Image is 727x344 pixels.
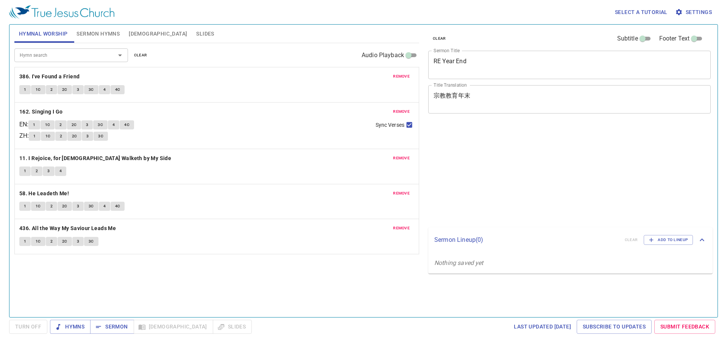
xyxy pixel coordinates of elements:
span: 1 [24,203,26,210]
span: 2C [72,121,77,128]
button: 4 [55,167,66,176]
b: 11. I Rejoice, for [DEMOGRAPHIC_DATA] Walketh by My Side [19,154,171,163]
button: 2 [55,120,66,129]
span: 3C [98,133,103,140]
span: 2 [60,133,62,140]
button: 1 [19,167,31,176]
button: 1C [31,202,45,211]
span: 2 [50,238,53,245]
button: 3 [72,202,84,211]
button: Add to Lineup [644,235,693,245]
button: 4 [99,202,110,211]
button: 1 [19,237,31,246]
button: 2 [46,237,57,246]
span: Hymns [56,322,84,332]
button: 3C [93,120,108,129]
span: 2 [36,168,38,174]
iframe: from-child [425,121,655,225]
span: 4C [124,121,129,128]
button: Settings [674,5,715,19]
span: Subtitle [617,34,638,43]
span: 1 [24,86,26,93]
span: 4 [103,86,106,93]
button: 2C [67,132,82,141]
button: 3 [72,237,84,246]
span: 3C [89,238,94,245]
textarea: 宗教教育年末 [434,92,705,106]
button: 1 [19,85,31,94]
span: 2 [59,121,62,128]
span: 1 [33,121,35,128]
span: Select a tutorial [615,8,668,17]
button: 1C [41,120,55,129]
span: 3 [77,86,79,93]
img: True Jesus Church [9,5,114,19]
p: Sermon Lineup ( 0 ) [434,235,619,244]
span: 3 [77,203,79,210]
span: Sermon [96,322,128,332]
span: remove [393,73,410,80]
button: 436. All the Way My Saviour Leads Me [19,224,117,233]
span: 4C [115,203,120,210]
span: 1 [24,168,26,174]
button: 4 [99,85,110,94]
a: Submit Feedback [654,320,715,334]
button: 11. I Rejoice, for [DEMOGRAPHIC_DATA] Walketh by My Side [19,154,173,163]
span: clear [433,35,446,42]
b: 58. He Leadeth Me! [19,189,69,198]
span: 3 [86,133,89,140]
button: 3 [43,167,54,176]
p: ZH : [19,131,29,140]
button: 1 [29,132,40,141]
button: 1C [31,85,45,94]
button: 3C [94,132,108,141]
span: remove [393,155,410,162]
span: 1C [36,203,41,210]
button: 3 [82,132,93,141]
span: 4 [103,203,106,210]
button: 3C [84,85,98,94]
button: 2C [58,202,72,211]
textarea: RE Year End [434,58,705,72]
span: 1C [36,238,41,245]
b: 162. Singing I Go [19,107,63,117]
span: 4C [115,86,120,93]
span: Subscribe to Updates [583,322,646,332]
span: 2C [62,238,67,245]
button: 3C [84,202,98,211]
span: Sync Verses [376,121,404,129]
span: Sermon Hymns [76,29,120,39]
button: 3 [81,120,93,129]
span: Submit Feedback [660,322,709,332]
span: Hymnal Worship [19,29,68,39]
button: Open [115,50,125,61]
button: clear [129,51,152,60]
button: Hymns [50,320,90,334]
span: remove [393,225,410,232]
button: 2 [46,85,57,94]
span: remove [393,108,410,115]
button: remove [388,72,414,81]
b: 386. I've Found a Friend [19,72,80,81]
button: 4C [111,85,125,94]
button: 3C [84,237,98,246]
span: 4 [112,121,115,128]
button: 2C [58,85,72,94]
span: 3C [98,121,103,128]
button: clear [428,34,451,43]
span: 2C [72,133,77,140]
button: 162. Singing I Go [19,107,64,117]
button: Sermon [90,320,134,334]
span: Slides [196,29,214,39]
button: 1C [41,132,55,141]
span: 1C [36,86,41,93]
span: 3 [47,168,50,174]
button: remove [388,107,414,116]
span: 3 [86,121,88,128]
span: 2C [62,203,67,210]
button: 2 [46,202,57,211]
span: remove [393,190,410,197]
button: 2 [55,132,67,141]
button: remove [388,189,414,198]
button: 1C [31,237,45,246]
